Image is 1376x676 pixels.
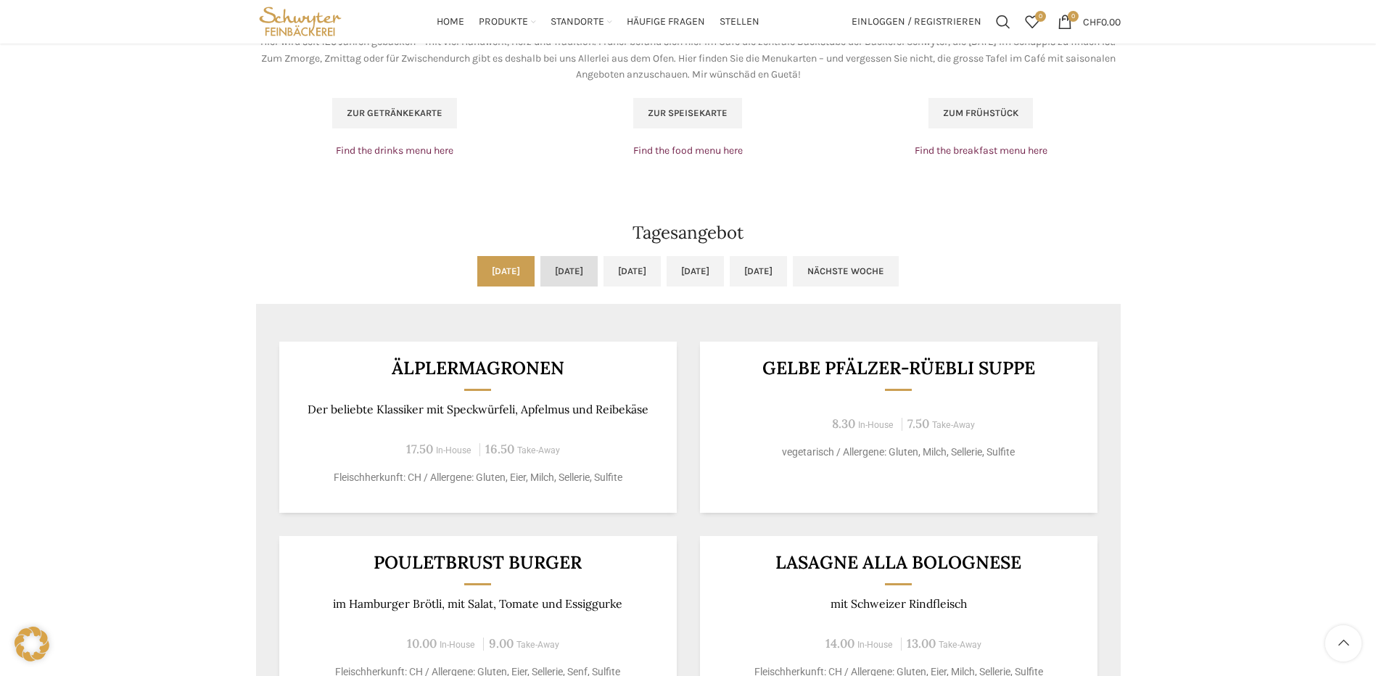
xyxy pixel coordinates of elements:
[633,98,742,128] a: Zur Speisekarte
[1083,15,1121,28] bdi: 0.00
[406,441,433,457] span: 17.50
[437,15,464,29] span: Home
[256,34,1121,83] p: Hier wird seit 120 Jahren gebacken – mit viel Handwerk, Herz und Tradition. Früher befand sich hi...
[256,224,1121,242] h2: Tagesangebot
[352,7,844,36] div: Main navigation
[717,553,1079,572] h3: LASAGNE ALLA BOLOGNESE
[989,7,1018,36] a: Suchen
[720,15,759,29] span: Stellen
[1050,7,1128,36] a: 0 CHF0.00
[717,445,1079,460] p: vegetarisch / Allergene: Gluten, Milch, Sellerie, Sulfite
[720,7,759,36] a: Stellen
[516,640,559,650] span: Take-Away
[551,15,604,29] span: Standorte
[633,144,743,157] a: Find the food menu here
[485,441,514,457] span: 16.50
[857,640,893,650] span: In-House
[832,416,855,432] span: 8.30
[667,256,724,287] a: [DATE]
[256,15,345,27] a: Site logo
[939,640,981,650] span: Take-Away
[1035,11,1046,22] span: 0
[717,359,1079,377] h3: Gelbe Pfälzer-Rüebli Suppe
[297,597,659,611] p: im Hamburger Brötli, mit Salat, Tomate und Essiggurke
[477,256,535,287] a: [DATE]
[540,256,598,287] a: [DATE]
[627,15,705,29] span: Häufige Fragen
[844,7,989,36] a: Einloggen / Registrieren
[907,416,929,432] span: 7.50
[603,256,661,287] a: [DATE]
[928,98,1033,128] a: Zum Frühstück
[517,445,560,456] span: Take-Away
[852,17,981,27] span: Einloggen / Registrieren
[297,359,659,377] h3: Älplermagronen
[479,7,536,36] a: Produkte
[943,107,1018,119] span: Zum Frühstück
[437,7,464,36] a: Home
[730,256,787,287] a: [DATE]
[479,15,528,29] span: Produkte
[825,635,854,651] span: 14.00
[407,635,437,651] span: 10.00
[932,420,975,430] span: Take-Away
[858,420,894,430] span: In-House
[1325,625,1361,661] a: Scroll to top button
[1068,11,1079,22] span: 0
[915,144,1047,157] a: Find the breakfast menu here
[332,98,457,128] a: Zur Getränkekarte
[1018,7,1047,36] div: Meine Wunschliste
[907,635,936,651] span: 13.00
[297,553,659,572] h3: Pouletbrust Burger
[551,7,612,36] a: Standorte
[1083,15,1101,28] span: CHF
[336,144,453,157] a: Find the drinks menu here
[717,597,1079,611] p: mit Schweizer Rindfleisch
[436,445,471,456] span: In-House
[297,470,659,485] p: Fleischherkunft: CH / Allergene: Gluten, Eier, Milch, Sellerie, Sulfite
[489,635,514,651] span: 9.00
[347,107,442,119] span: Zur Getränkekarte
[793,256,899,287] a: Nächste Woche
[1018,7,1047,36] a: 0
[627,7,705,36] a: Häufige Fragen
[440,640,475,650] span: In-House
[297,403,659,416] p: Der beliebte Klassiker mit Speckwürfeli, Apfelmus und Reibekäse
[648,107,728,119] span: Zur Speisekarte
